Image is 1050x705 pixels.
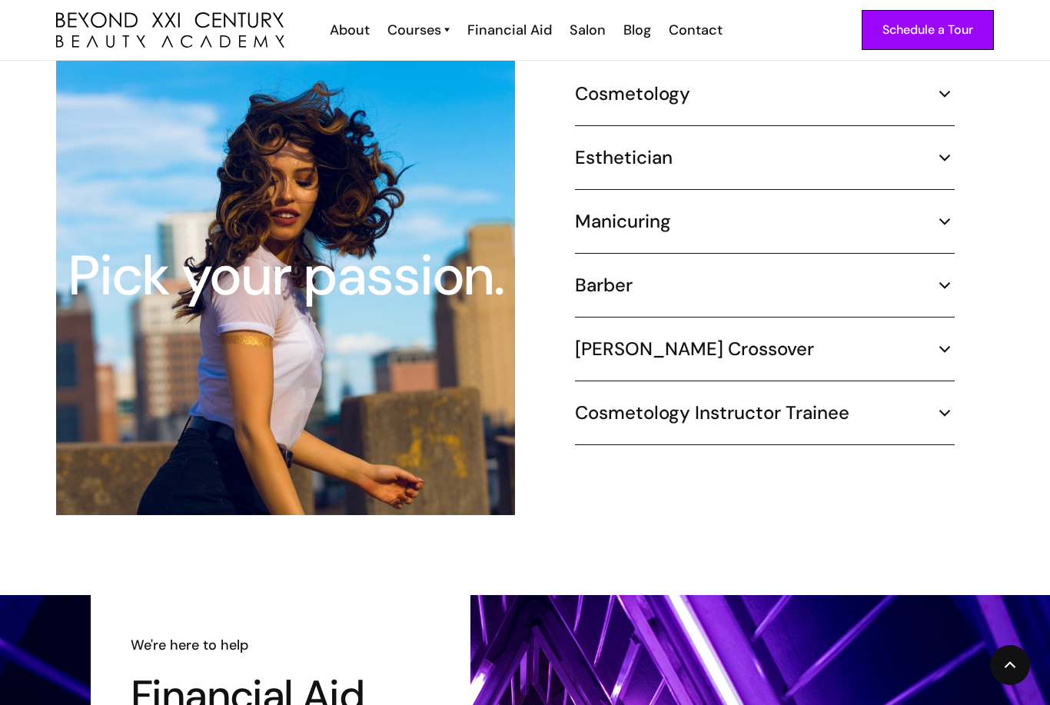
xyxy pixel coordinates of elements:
div: Contact [669,20,723,40]
h5: Cosmetology Instructor Trainee [575,401,849,424]
div: Salon [570,20,606,40]
a: About [320,20,377,40]
img: hair stylist student [56,32,515,515]
div: Financial Aid [467,20,552,40]
h5: Barber [575,274,633,297]
div: About [330,20,370,40]
h5: [PERSON_NAME] Crossover [575,338,814,361]
a: Blog [613,20,659,40]
img: beyond 21st century beauty academy logo [56,12,284,48]
a: Schedule a Tour [862,10,994,50]
div: Blog [623,20,651,40]
a: home [56,12,284,48]
h5: Cosmetology [575,82,690,105]
div: Pick your passion. [58,248,513,304]
a: Courses [387,20,450,40]
h5: Esthetician [575,146,673,169]
h6: We're here to help [131,635,430,655]
a: Financial Aid [457,20,560,40]
a: Salon [560,20,613,40]
div: Schedule a Tour [882,20,973,40]
h5: Manicuring [575,210,671,233]
div: Courses [387,20,441,40]
a: Contact [659,20,730,40]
